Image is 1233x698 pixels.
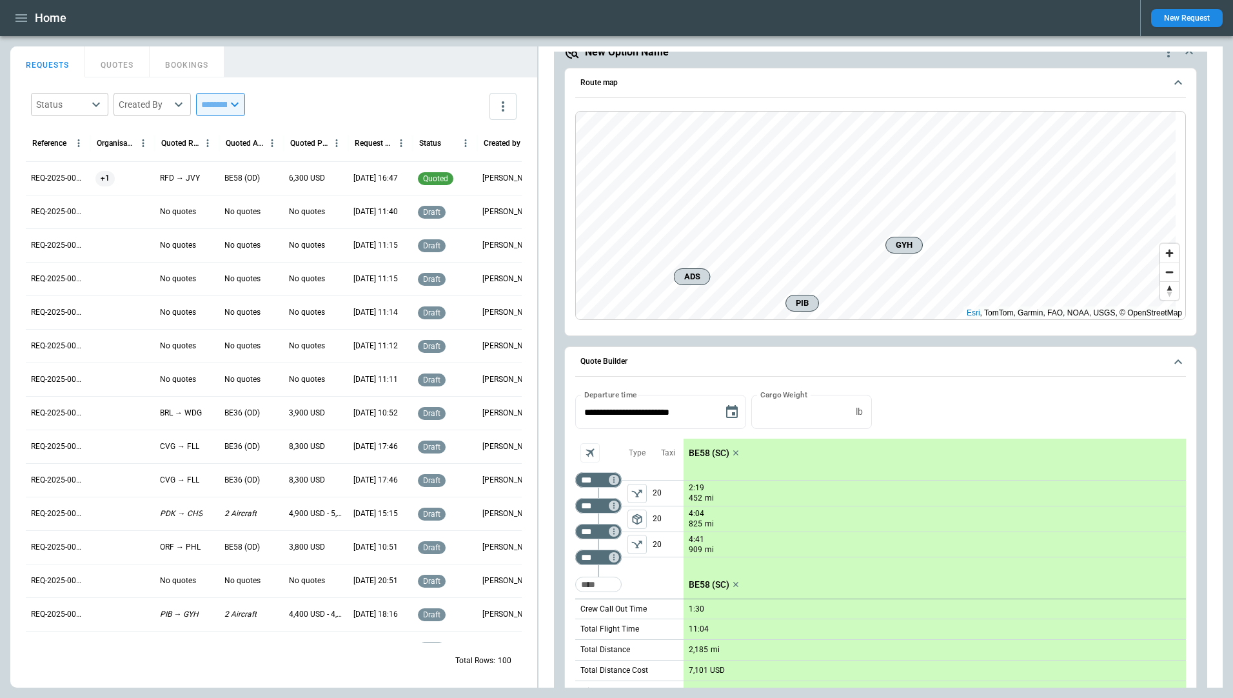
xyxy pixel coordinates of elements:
p: REQ-2025-000278 [31,575,85,586]
p: REQ-2025-000285 [31,341,85,352]
p: 7,101 USD [689,666,725,675]
span: draft [420,443,443,452]
p: 11:04 [689,624,709,634]
p: 100 [498,655,511,666]
p: No quotes [289,307,325,318]
span: draft [420,476,443,485]
span: Type of sector [627,535,647,554]
p: Taxi [661,448,675,459]
div: Request Created At (UTC-05:00) [355,139,393,148]
p: 09/16/2025 17:46 [353,475,398,486]
button: Reset bearing to north [1160,281,1179,300]
p: 09/16/2025 17:46 [353,441,398,452]
p: Ben Gundermann [482,173,537,184]
span: draft [420,308,443,317]
button: BOOKINGS [150,46,224,77]
p: 8,300 USD [289,441,325,452]
p: 6,300 USD [289,173,325,184]
p: REQ-2025-000290 [31,173,85,184]
span: draft [420,610,443,619]
p: mi [705,544,714,555]
p: No quotes [160,240,196,251]
span: draft [420,342,443,351]
p: mi [711,644,720,655]
p: No quotes [224,206,261,217]
div: Quoted Route [161,139,199,148]
p: Ben Gundermann [482,575,537,586]
span: draft [420,510,443,519]
p: No quotes [224,374,261,385]
div: Created by [484,139,520,148]
p: No quotes [224,240,261,251]
span: PIB [791,297,813,310]
p: Type [629,448,646,459]
p: REQ-2025-000286 [31,307,85,318]
p: 2:19 [689,483,704,493]
button: Zoom in [1160,244,1179,263]
p: REQ-2025-000284 [31,374,85,385]
span: draft [420,208,443,217]
span: Type of sector [627,510,647,529]
p: 09/17/2025 11:15 [353,240,398,251]
button: Quote Builder [575,347,1186,377]
span: draft [420,275,443,284]
span: draft [420,543,443,552]
p: 09/17/2025 11:11 [353,374,398,385]
p: No quotes [224,274,261,284]
div: Too short [575,524,622,539]
p: 20 [653,506,684,532]
div: Too short [575,498,622,514]
p: 3,900 USD [289,408,325,419]
p: BE36 (OD) [224,441,260,452]
p: REQ-2025-000287 [31,274,85,284]
p: 09/17/2025 11:12 [353,341,398,352]
div: Too short [575,577,622,592]
button: Quoted Price column menu [328,135,345,152]
p: 3,800 USD [289,542,325,553]
button: Request Created At (UTC-05:00) column menu [393,135,409,152]
p: REQ-2025-000279 [31,542,85,553]
p: No quotes [160,206,196,217]
p: BE58 (SC) [689,579,729,590]
button: Zoom out [1160,263,1179,281]
p: BE36 (OD) [224,475,260,486]
button: Quoted Aircraft column menu [264,135,281,152]
p: PDK → CHS [160,508,202,519]
p: BE58 (OD) [224,173,260,184]
p: REQ-2025-000281 [31,475,85,486]
p: Ben Gundermann [482,609,537,620]
p: No quotes [224,307,261,318]
p: mi [705,519,714,530]
p: REQ-2025-000280 [31,508,85,519]
p: Total Distance [580,644,630,655]
p: 20 [653,532,684,557]
div: quote-option-actions [1161,45,1176,60]
p: 8,300 USD [289,475,325,486]
span: draft [420,375,443,384]
p: 4:41 [689,535,704,544]
div: , TomTom, Garmin, FAO, NOAA, USGS, © OpenStreetMap [967,306,1182,319]
p: Ben Gundermann [482,441,537,452]
p: 825 [689,519,702,530]
p: 600 USD [689,686,719,696]
p: No quotes [160,307,196,318]
button: REQUESTS [10,46,85,77]
p: 4,400 USD - 4,500 USD [289,609,343,620]
p: REQ-2025-000288 [31,240,85,251]
h1: Home [35,10,66,26]
p: 09/17/2025 11:15 [353,274,398,284]
div: Reference [32,139,66,148]
p: No quotes [224,575,261,586]
span: draft [420,577,443,586]
p: No quotes [160,274,196,284]
p: George O'Bryan [482,408,537,419]
div: Too short [575,550,622,565]
p: No quotes [160,341,196,352]
p: 452 [689,493,702,504]
p: No quotes [289,341,325,352]
p: BE58 (SC) [689,448,729,459]
span: draft [420,241,443,250]
div: Created By [119,98,170,111]
p: No quotes [289,274,325,284]
p: Simon Watson [482,240,537,251]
